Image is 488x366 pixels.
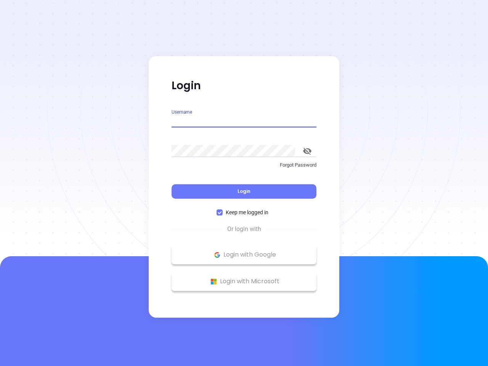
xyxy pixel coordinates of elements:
[212,250,222,260] img: Google Logo
[172,161,316,169] p: Forgot Password
[175,276,313,287] p: Login with Microsoft
[172,272,316,291] button: Microsoft Logo Login with Microsoft
[175,249,313,260] p: Login with Google
[172,184,316,199] button: Login
[172,79,316,93] p: Login
[223,208,271,217] span: Keep me logged in
[172,110,192,114] label: Username
[172,161,316,175] a: Forgot Password
[223,225,265,234] span: Or login with
[209,277,218,286] img: Microsoft Logo
[172,245,316,264] button: Google Logo Login with Google
[298,142,316,160] button: toggle password visibility
[238,188,250,194] span: Login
